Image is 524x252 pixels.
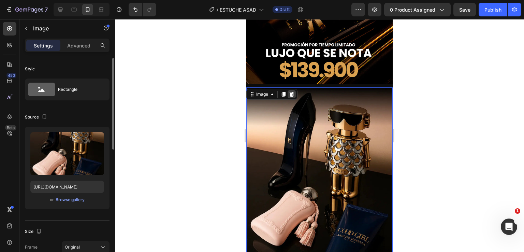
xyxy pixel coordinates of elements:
[453,3,476,16] button: Save
[50,196,54,204] span: or
[25,244,38,250] label: Frame
[217,6,218,13] span: /
[25,227,43,236] div: Size
[67,42,90,49] p: Advanced
[56,197,85,203] div: Browse gallery
[390,6,435,13] span: 0 product assigned
[220,6,256,13] span: ESTUCHE ASAD
[515,208,520,214] span: 1
[30,181,104,193] input: https://example.com/image.jpg
[129,3,156,16] div: Undo/Redo
[58,82,100,97] div: Rectangle
[459,7,470,13] span: Save
[279,6,290,13] span: Draft
[479,3,507,16] button: Publish
[55,196,85,203] button: Browse gallery
[30,132,104,175] img: preview-image
[65,244,80,250] span: Original
[501,219,517,235] iframe: Intercom live chat
[25,113,48,122] div: Source
[33,24,91,32] p: Image
[384,3,451,16] button: 0 product assigned
[25,66,35,72] div: Style
[3,3,51,16] button: 7
[34,42,53,49] p: Settings
[246,19,393,252] iframe: Design area
[45,5,48,14] p: 7
[484,6,501,13] div: Publish
[5,125,16,130] div: Beta
[6,73,16,78] div: 450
